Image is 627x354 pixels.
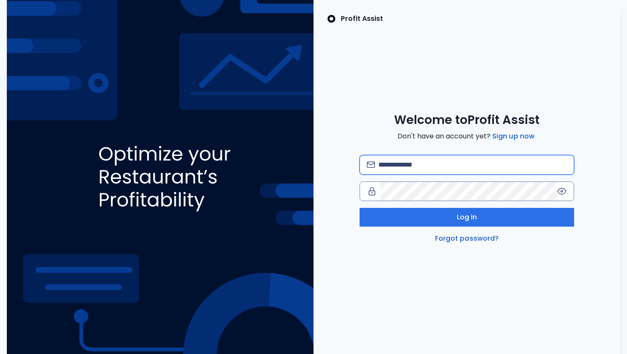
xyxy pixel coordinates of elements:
img: email [367,161,375,168]
span: Don't have an account yet? [398,131,536,141]
a: Sign up now [491,131,536,141]
span: Welcome to Profit Assist [394,112,540,128]
span: Log in [457,212,477,222]
a: Forgot password? [433,233,501,244]
img: SpotOn Logo [327,14,336,24]
p: Profit Assist [341,14,383,24]
button: Log in [360,208,574,227]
